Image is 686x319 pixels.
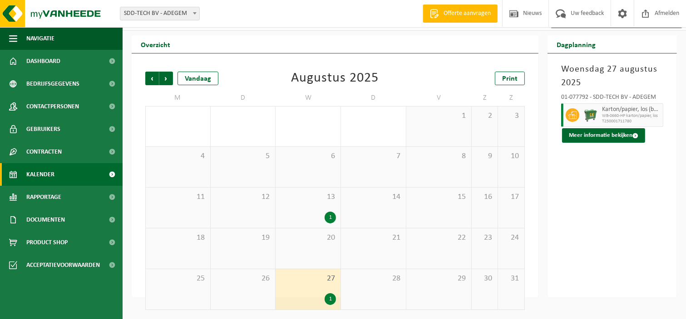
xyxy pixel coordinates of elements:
span: WB-0660-HP karton/papier, los [602,113,661,119]
span: 10 [503,151,520,161]
div: 1 [325,212,336,223]
button: Meer informatie bekijken [562,128,645,143]
td: D [341,90,406,106]
span: 13 [280,192,336,202]
div: Augustus 2025 [291,72,379,85]
span: Vorige [145,72,159,85]
td: W [276,90,341,106]
span: 29 [411,274,467,284]
span: 18 [150,233,206,243]
span: SDD-TECH BV - ADEGEM [120,7,199,20]
div: 01-077792 - SDD-TECH BV - ADEGEM [561,94,663,103]
span: 15 [411,192,467,202]
td: Z [472,90,498,106]
span: Bedrijfsgegevens [26,72,79,95]
span: 23 [476,233,494,243]
span: 2 [476,111,494,121]
img: WB-0660-HPE-GN-01 [584,108,597,122]
h3: Woensdag 27 augustus 2025 [561,63,663,90]
div: 1 [325,293,336,305]
span: Print [502,75,518,82]
span: Acceptatievoorwaarden [26,254,100,276]
span: Navigatie [26,27,54,50]
span: Offerte aanvragen [441,9,493,18]
span: Rapportage [26,186,61,208]
span: 24 [503,233,520,243]
a: Offerte aanvragen [423,5,498,23]
span: 8 [411,151,467,161]
span: Kalender [26,163,54,186]
span: 5 [215,151,271,161]
span: 4 [150,151,206,161]
span: T250001711780 [602,119,661,124]
span: 11 [150,192,206,202]
span: 26 [215,274,271,284]
h2: Overzicht [132,35,179,53]
span: 31 [503,274,520,284]
span: 1 [411,111,467,121]
span: Product Shop [26,231,68,254]
span: 7 [345,151,401,161]
span: 6 [280,151,336,161]
span: Dashboard [26,50,60,72]
span: SDD-TECH BV - ADEGEM [120,7,200,20]
span: 22 [411,233,467,243]
span: 9 [476,151,494,161]
td: M [145,90,211,106]
span: 16 [476,192,494,202]
span: 17 [503,192,520,202]
h2: Dagplanning [548,35,605,53]
td: Z [498,90,525,106]
span: Contactpersonen [26,95,79,118]
span: Gebruikers [26,118,60,140]
span: Karton/papier, los (bedrijven) [602,106,661,113]
span: 21 [345,233,401,243]
span: 25 [150,274,206,284]
span: 14 [345,192,401,202]
td: D [211,90,276,106]
span: 28 [345,274,401,284]
span: 27 [280,274,336,284]
span: Contracten [26,140,62,163]
span: 19 [215,233,271,243]
span: 12 [215,192,271,202]
span: Volgende [159,72,173,85]
span: 3 [503,111,520,121]
a: Print [495,72,525,85]
div: Vandaag [178,72,218,85]
span: 30 [476,274,494,284]
span: Documenten [26,208,65,231]
td: V [406,90,472,106]
span: 20 [280,233,336,243]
